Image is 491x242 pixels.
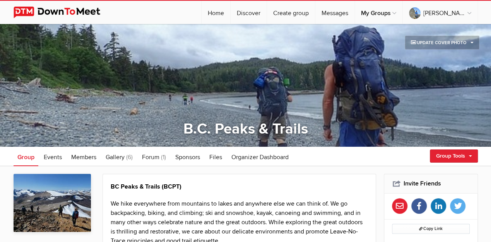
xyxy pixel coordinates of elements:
[175,153,200,161] span: Sponsors
[315,1,354,24] a: Messages
[102,147,137,166] a: Gallery (6)
[171,147,204,166] a: Sponsors
[14,174,91,232] img: B.C. Peaks & Trails
[40,147,66,166] a: Events
[392,174,470,193] h2: Invite Friends
[161,153,166,161] span: (1)
[17,153,34,161] span: Group
[228,147,293,166] a: Organizer Dashboard
[202,1,230,24] a: Home
[14,7,112,18] img: DownToMeet
[205,147,226,166] a: Files
[403,1,477,24] a: [PERSON_NAME]
[430,149,478,163] a: Group Tools
[67,147,100,166] a: Members
[106,153,125,161] span: Gallery
[392,224,470,234] button: Copy Link
[231,153,289,161] span: Organizer Dashboard
[405,36,479,50] a: Update Cover Photo
[138,147,170,166] a: Forum (1)
[71,153,96,161] span: Members
[355,1,402,24] a: My Groups
[111,183,181,191] strong: BC Peaks & Trails (BCPT)
[142,153,159,161] span: Forum
[44,153,62,161] span: Events
[126,153,133,161] span: (6)
[209,153,222,161] span: Files
[14,147,38,166] a: Group
[419,226,443,231] span: Copy Link
[231,1,267,24] a: Discover
[267,1,315,24] a: Create group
